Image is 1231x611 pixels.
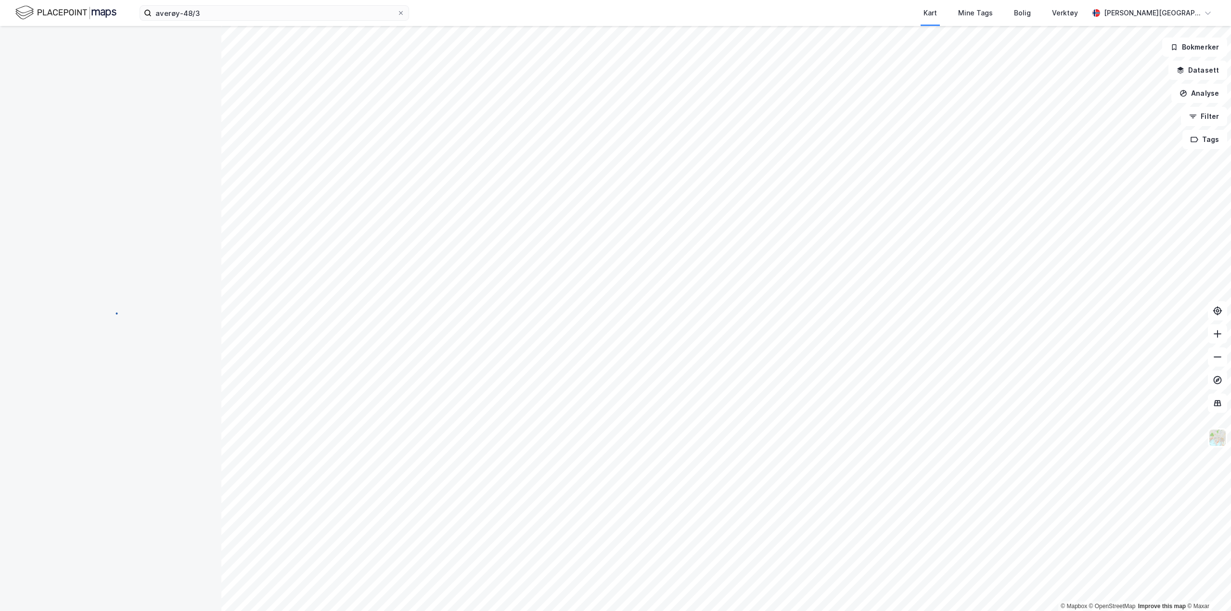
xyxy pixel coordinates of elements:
button: Bokmerker [1162,38,1227,57]
img: Z [1208,429,1227,447]
iframe: Chat Widget [1183,565,1231,611]
button: Tags [1182,130,1227,149]
a: OpenStreetMap [1089,603,1136,610]
div: Bolig [1014,7,1031,19]
button: Datasett [1168,61,1227,80]
button: Analyse [1171,84,1227,103]
input: Søk på adresse, matrikkel, gårdeiere, leietakere eller personer [152,6,397,20]
a: Mapbox [1061,603,1087,610]
a: Improve this map [1138,603,1186,610]
div: [PERSON_NAME][GEOGRAPHIC_DATA] [1104,7,1200,19]
div: Mine Tags [958,7,993,19]
img: logo.f888ab2527a4732fd821a326f86c7f29.svg [15,4,116,21]
div: Verktøy [1052,7,1078,19]
button: Filter [1181,107,1227,126]
div: Kart [923,7,937,19]
img: spinner.a6d8c91a73a9ac5275cf975e30b51cfb.svg [103,305,118,320]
